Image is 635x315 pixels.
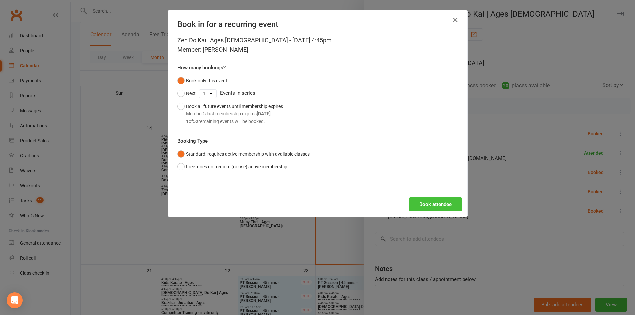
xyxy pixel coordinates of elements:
[177,137,208,145] label: Booking Type
[193,119,198,124] strong: 52
[409,197,462,211] button: Book attendee
[177,74,227,87] button: Book only this event
[177,64,226,72] label: How many bookings?
[186,119,189,124] strong: 1
[177,20,458,29] h4: Book in for a recurring event
[177,100,283,128] button: Book all future events until membership expiresMember's last membership expires[DATE]1of52remaini...
[177,87,458,100] div: Events in series
[177,87,196,100] button: Next
[186,103,283,125] div: Book all future events until membership expires
[177,148,310,160] button: Standard: requires active membership with available classes
[7,292,23,308] div: Open Intercom Messenger
[257,111,271,116] strong: [DATE]
[450,15,461,25] button: Close
[177,36,458,54] div: Zen Do Kai | Ages [DEMOGRAPHIC_DATA] - [DATE] 4:45pm Member: [PERSON_NAME]
[186,118,283,125] div: of remaining events will be booked.
[186,110,283,117] div: Member's last membership expires
[177,160,287,173] button: Free: does not require (or use) active membership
